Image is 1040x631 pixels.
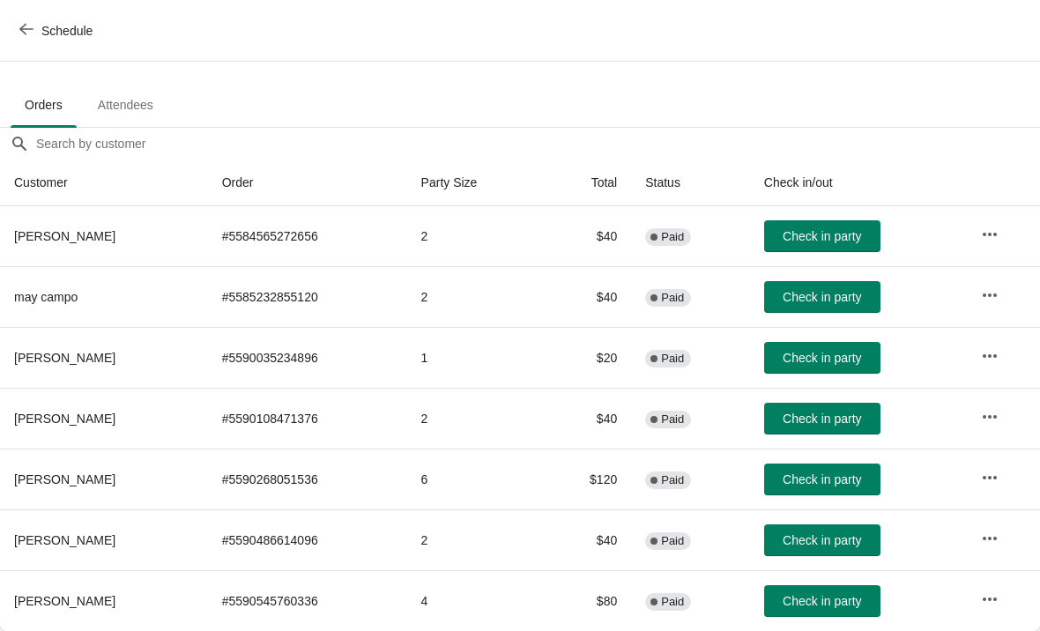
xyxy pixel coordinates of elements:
button: Check in party [764,220,880,252]
td: 2 [407,206,542,266]
button: Check in party [764,464,880,495]
td: 6 [407,449,542,509]
th: Check in/out [750,160,967,206]
button: Schedule [9,15,107,47]
td: 2 [407,388,542,449]
td: 2 [407,266,542,327]
button: Check in party [764,403,880,434]
span: [PERSON_NAME] [14,412,115,426]
td: # 5590108471376 [208,388,407,449]
th: Status [631,160,750,206]
span: Paid [661,412,684,427]
button: Check in party [764,281,880,313]
span: Orders [11,89,77,121]
td: 1 [407,327,542,388]
td: # 5590545760336 [208,570,407,631]
td: # 5590035234896 [208,327,407,388]
span: may campo [14,290,78,304]
td: $20 [542,327,631,388]
span: [PERSON_NAME] [14,351,115,365]
th: Order [208,160,407,206]
td: # 5585232855120 [208,266,407,327]
span: Check in party [783,290,861,304]
td: # 5590268051536 [208,449,407,509]
span: Check in party [783,351,861,365]
button: Check in party [764,524,880,556]
span: Check in party [783,594,861,608]
span: Check in party [783,533,861,547]
span: Check in party [783,412,861,426]
th: Party Size [407,160,542,206]
td: # 5584565272656 [208,206,407,266]
td: $40 [542,266,631,327]
span: [PERSON_NAME] [14,229,115,243]
button: Check in party [764,585,880,617]
td: # 5590486614096 [208,509,407,570]
td: $120 [542,449,631,509]
span: Paid [661,595,684,609]
td: $40 [542,388,631,449]
button: Check in party [764,342,880,374]
input: Search by customer [35,128,1040,160]
th: Total [542,160,631,206]
span: [PERSON_NAME] [14,472,115,486]
span: [PERSON_NAME] [14,594,115,608]
span: Paid [661,291,684,305]
span: Attendees [84,89,167,121]
td: 2 [407,509,542,570]
td: $40 [542,509,631,570]
td: 4 [407,570,542,631]
span: Paid [661,230,684,244]
span: Paid [661,534,684,548]
span: Paid [661,473,684,487]
span: Schedule [41,24,93,38]
span: Paid [661,352,684,366]
span: Check in party [783,472,861,486]
td: $80 [542,570,631,631]
span: [PERSON_NAME] [14,533,115,547]
span: Check in party [783,229,861,243]
td: $40 [542,206,631,266]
